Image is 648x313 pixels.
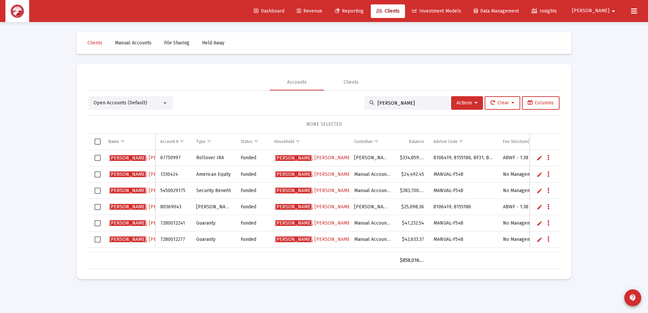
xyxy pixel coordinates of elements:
[498,133,551,150] td: Column Fee Structure(s)
[179,139,184,144] span: Show filter options for column 'Account #'
[395,215,429,231] td: $47,232.54
[429,150,499,166] td: 8106419, 8155186, BF31, BGFE
[82,36,108,50] a: Clients
[95,204,101,210] div: Select row
[522,96,560,110] button: Columns
[87,133,561,269] div: Data grid
[254,139,259,144] span: Show filter options for column 'Status'
[164,40,189,46] span: File Sharing
[275,188,312,193] span: [PERSON_NAME]
[531,8,557,14] span: Insights
[609,4,617,18] mat-icon: arrow_drop_down
[275,204,312,210] span: [PERSON_NAME]
[457,100,478,106] span: Actions
[429,183,499,199] td: MANUAL-F548
[498,215,551,231] td: No Management Fee
[109,236,146,242] span: [PERSON_NAME]
[526,4,562,18] a: Insights
[429,231,499,248] td: MANUAL-F548
[197,36,230,50] a: Held Away
[503,139,532,144] div: Fee Structure(s)
[95,155,101,161] div: Select row
[275,220,377,226] span: , [PERSON_NAME] Household
[291,4,328,18] a: Revenue
[275,155,377,161] span: , [PERSON_NAME] Household
[433,139,458,144] div: Advisor Code
[206,139,211,144] span: Show filter options for column 'Type'
[275,220,312,226] span: [PERSON_NAME]
[468,4,524,18] a: Data Management
[485,96,520,110] button: Clear
[108,234,187,245] a: [PERSON_NAME], [PERSON_NAME]
[329,4,369,18] a: Reporting
[498,199,551,215] td: ABWF - 1.38
[629,294,637,302] mat-icon: contact_support
[241,154,265,161] div: Funded
[349,133,395,150] td: Column Custodian
[108,139,119,144] div: Name
[95,236,101,243] div: Select row
[191,183,236,199] td: Security Benefit
[104,133,156,150] td: Column Name
[109,204,146,210] span: [PERSON_NAME]
[395,166,429,183] td: $24,492.45
[536,155,543,161] a: Edit
[191,215,236,231] td: Guaranty
[241,187,265,194] div: Funded
[412,8,461,14] span: Investment Models
[109,36,157,50] a: Manual Accounts
[354,139,373,144] div: Custodian
[109,188,186,193] span: , [PERSON_NAME]
[275,236,377,242] span: , [PERSON_NAME] Household
[395,183,429,199] td: $383,700.37
[344,79,359,86] div: Clients
[275,188,377,193] span: , [PERSON_NAME] Household
[269,133,349,150] td: Column Household
[395,133,429,150] td: Column Balance
[429,133,499,150] td: Column Advisor Code
[429,215,499,231] td: MANUAL-F548
[115,40,151,46] span: Manual Accounts
[120,139,125,144] span: Show filter options for column 'Name'
[395,231,429,248] td: $42,633.37
[536,236,543,243] a: Edit
[109,220,146,226] span: [PERSON_NAME]
[536,204,543,210] a: Edit
[191,150,236,166] td: Rollover IRA
[109,220,186,226] span: , [PERSON_NAME]
[274,169,377,180] a: [PERSON_NAME], [PERSON_NAME] Household
[274,153,377,163] a: [PERSON_NAME], [PERSON_NAME] Household
[274,202,377,212] a: [PERSON_NAME], [PERSON_NAME] Household
[498,183,551,199] td: No Management Fee
[156,150,191,166] td: 67750997
[95,220,101,226] div: Select row
[92,121,556,128] div: NONE SELECTED
[191,231,236,248] td: Guaranty
[156,199,191,215] td: 80369043
[109,236,186,242] span: , [PERSON_NAME]
[191,133,236,150] td: Column Type
[108,202,187,212] a: [PERSON_NAME], [PERSON_NAME]
[241,236,265,243] div: Funded
[349,231,395,248] td: Manual Accounts
[536,188,543,194] a: Edit
[429,166,499,183] td: MANUAL-F548
[108,169,187,180] a: [PERSON_NAME], [PERSON_NAME]
[274,186,377,196] a: [PERSON_NAME], [PERSON_NAME] Household
[94,100,147,106] span: Open Accounts (Default)
[95,139,101,145] div: Select all
[498,166,551,183] td: No Management Fee
[295,139,300,144] span: Show filter options for column 'Household'
[156,231,191,248] td: 7280012277
[536,171,543,178] a: Edit
[490,100,514,106] span: Clear
[156,215,191,231] td: 7280012241
[191,166,236,183] td: American Equity
[95,188,101,194] div: Select row
[274,234,377,245] a: [PERSON_NAME], [PERSON_NAME] Household
[274,218,377,228] a: [PERSON_NAME], [PERSON_NAME] Household
[275,155,312,161] span: [PERSON_NAME]
[376,8,400,14] span: Clients
[275,236,312,242] span: [PERSON_NAME]
[202,40,224,46] span: Held Away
